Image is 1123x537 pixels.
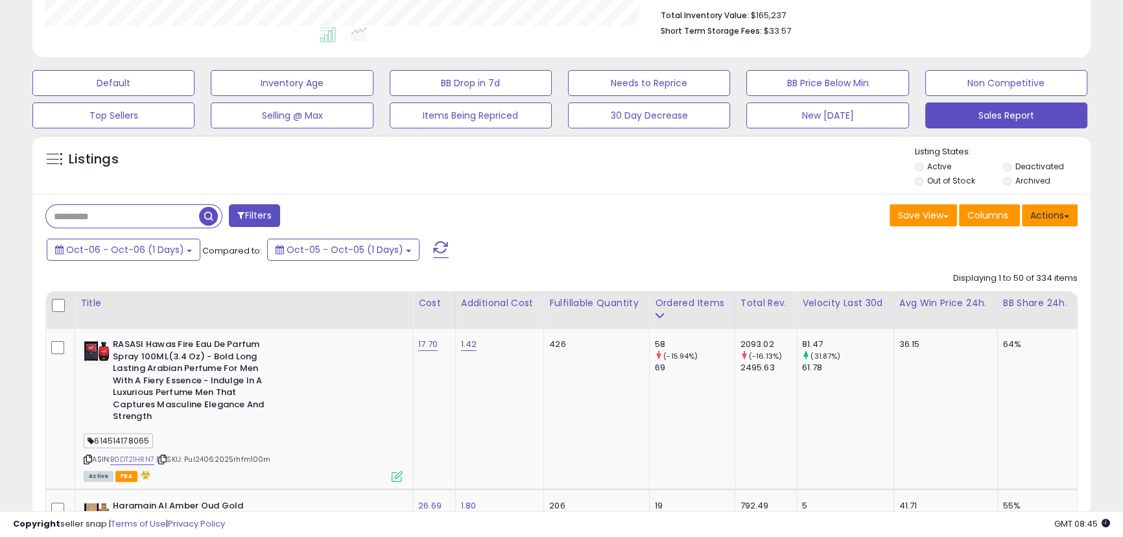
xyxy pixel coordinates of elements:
button: Oct-05 - Oct-05 (1 Days) [267,239,420,261]
span: FBA [115,471,137,482]
div: 58 [655,339,735,350]
p: Listing States: [915,146,1091,158]
button: Actions [1022,204,1078,226]
div: seller snap | | [13,518,225,531]
div: 36.15 [899,339,987,350]
span: $33.57 [764,25,791,37]
span: Oct-06 - Oct-06 (1 Days) [66,243,184,256]
button: BB Drop in 7d [390,70,552,96]
a: B0DT21HRN7 [110,454,154,465]
button: Filters [229,204,279,227]
button: Items Being Repriced [390,102,552,128]
label: Active [927,161,951,172]
a: 1.42 [461,338,477,351]
div: BB Share 24h. [1003,296,1072,310]
span: 614514178065 [84,433,153,448]
label: Deactivated [1015,161,1064,172]
button: Sales Report [925,102,1087,128]
div: 2093.02 [740,339,797,350]
div: 61.78 [802,362,893,374]
div: Displaying 1 to 50 of 334 items [953,272,1078,285]
small: (31.87%) [810,351,840,361]
div: 2495.63 [740,362,797,374]
label: Out of Stock [927,175,975,186]
i: hazardous material [137,470,151,479]
small: (-15.94%) [663,351,698,361]
li: $165,237 [661,6,1068,22]
div: 81.47 [802,339,893,350]
button: 30 Day Decrease [568,102,730,128]
strong: Copyright [13,518,60,530]
span: 2025-10-8 08:45 GMT [1054,518,1110,530]
div: Fulfillable Quantity [549,296,644,310]
span: | SKU: Pul24062025rhfm100m [156,454,270,464]
img: 41keWJwGTRL._SL40_.jpg [84,339,110,364]
span: All listings currently available for purchase on Amazon [84,471,113,482]
h5: Listings [69,150,119,169]
b: Short Term Storage Fees: [661,25,762,36]
a: Terms of Use [111,518,166,530]
div: Ordered Items [655,296,729,310]
div: ASIN: [84,339,403,481]
button: Oct-06 - Oct-06 (1 Days) [47,239,200,261]
a: Privacy Policy [168,518,225,530]
label: Archived [1015,175,1050,186]
div: Total Rev. [740,296,792,310]
button: BB Price Below Min [746,70,908,96]
span: Oct-05 - Oct-05 (1 Days) [287,243,403,256]
div: Avg Win Price 24h. [899,296,992,310]
div: 64% [1003,339,1067,350]
a: 17.70 [418,338,438,351]
b: Total Inventory Value: [661,10,749,21]
span: Columns [967,209,1008,222]
button: Selling @ Max [211,102,373,128]
button: Inventory Age [211,70,373,96]
div: 69 [655,362,735,374]
div: Cost [418,296,450,310]
button: Top Sellers [32,102,195,128]
button: Default [32,70,195,96]
b: RASASI Hawas Fire Eau De Parfum Spray 100ML(3.4 Oz) - Bold Long Lasting Arabian Perfume For Men W... [113,339,270,426]
button: New [DATE] [746,102,908,128]
button: Columns [959,204,1020,226]
button: Save View [890,204,957,226]
button: Needs to Reprice [568,70,730,96]
span: Compared to: [202,245,262,257]
div: Title [80,296,407,310]
div: Additional Cost [461,296,538,310]
button: Non Competitive [925,70,1087,96]
small: (-16.13%) [749,351,782,361]
div: 426 [549,339,639,350]
div: Velocity Last 30d [802,296,888,310]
